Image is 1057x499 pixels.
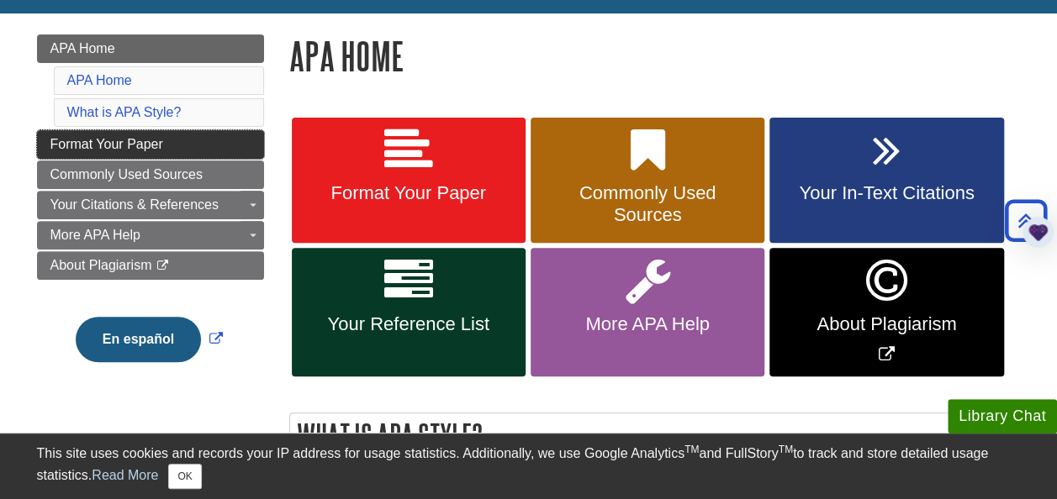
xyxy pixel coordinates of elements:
[782,313,991,335] span: About Plagiarism
[304,313,513,335] span: Your Reference List
[292,248,526,376] a: Your Reference List
[769,118,1003,244] a: Your In-Text Citations
[531,248,764,376] a: More APA Help
[50,258,152,272] span: About Plagiarism
[304,182,513,204] span: Format Your Paper
[37,191,264,219] a: Your Citations & References
[292,118,526,244] a: Format Your Paper
[37,444,1021,489] div: This site uses cookies and records your IP address for usage statistics. Additionally, we use Goo...
[37,160,264,189] a: Commonly Used Sources
[71,332,227,346] a: Link opens in new window
[37,34,264,63] a: APA Home
[50,197,219,212] span: Your Citations & References
[779,444,793,455] sup: TM
[37,130,264,159] a: Format Your Paper
[50,137,163,151] span: Format Your Paper
[999,209,1053,232] a: Back to Top
[37,34,264,391] div: Guide Page Menu
[76,317,201,362] button: En español
[92,468,158,482] a: Read More
[67,105,182,119] a: What is APA Style?
[50,167,203,181] span: Commonly Used Sources
[37,251,264,280] a: About Plagiarism
[168,464,201,489] button: Close
[289,34,1021,77] h1: APA Home
[948,399,1057,433] button: Library Chat
[290,413,1020,458] h2: What is APA Style?
[543,313,752,335] span: More APA Help
[769,248,1003,376] a: Link opens in new window
[684,444,699,455] sup: TM
[67,73,132,87] a: APA Home
[50,41,115,55] span: APA Home
[782,182,991,204] span: Your In-Text Citations
[50,228,140,242] span: More APA Help
[37,221,264,249] a: More APA Help
[531,118,764,244] a: Commonly Used Sources
[543,182,752,226] span: Commonly Used Sources
[156,260,170,271] i: This link opens in a new window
